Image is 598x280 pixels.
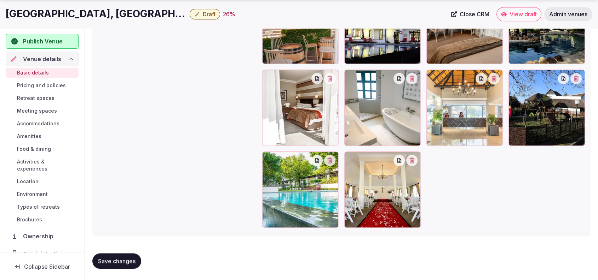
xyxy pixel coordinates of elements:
a: Accommodations [6,119,79,129]
span: Types of retreats [17,203,60,210]
a: Activities & experiences [6,157,79,174]
span: Close CRM [460,11,489,18]
span: Publish Venue [23,37,63,46]
div: RV-Indaba Hotel, Spa & Conference Centre-pool.jpg [262,151,339,228]
a: Administration [6,246,79,261]
a: Food & dining [6,144,79,154]
span: Location [17,178,39,185]
h1: [GEOGRAPHIC_DATA], [GEOGRAPHIC_DATA] [6,7,187,21]
span: Draft [203,11,215,18]
span: Environment [17,191,48,198]
a: Close CRM [447,7,494,21]
span: Pricing and policies [17,82,66,89]
a: Ownership [6,229,79,244]
a: Amenities [6,131,79,141]
a: Types of retreats [6,202,79,212]
span: Venue details [23,55,61,63]
div: 26 % [223,10,235,18]
span: Ownership [23,232,56,240]
span: Administration [23,250,67,258]
span: Admin venues [549,11,587,18]
span: Meeting spaces [17,107,57,114]
a: Retreat spaces [6,93,79,103]
span: View draft [510,11,537,18]
div: RV-Indaba Hotel, Spa & Conference Centre-accommodation 4.jpeg [262,70,339,146]
button: Publish Venue [6,34,79,49]
span: Food & dining [17,145,51,153]
a: Basic details [6,68,79,78]
span: Save changes [98,257,136,264]
a: Location [6,177,79,186]
button: Collapse Sidebar [6,259,79,274]
span: Amenities [17,133,41,140]
div: RV-Indaba Hotel, Spa & Conference Centre-accommodation-bathroom.jpg [344,70,421,146]
button: Save changes [92,253,141,269]
div: RV-Indaba Hotel, Spa & Conference Centre-outdoor.jpg [508,70,585,146]
div: RV-Indaba Hotel, Spa & Conference Centre-lobby.jpg [426,70,503,146]
a: Meeting spaces [6,106,79,116]
a: Brochures [6,215,79,225]
span: Basic details [17,69,49,76]
button: Draft [190,9,220,19]
a: View draft [496,7,541,21]
a: Environment [6,189,79,199]
span: Collapse Sidebar [24,263,70,270]
button: 26% [223,10,235,18]
a: Admin venues [544,7,592,21]
span: Brochures [17,216,42,223]
span: Accommodations [17,120,59,127]
div: RV-Indaba Hotel, Spa & Conference Centre-wedding.jpg [344,151,421,228]
a: Pricing and policies [6,81,79,90]
span: Activities & experiences [17,158,76,172]
span: Retreat spaces [17,95,54,102]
